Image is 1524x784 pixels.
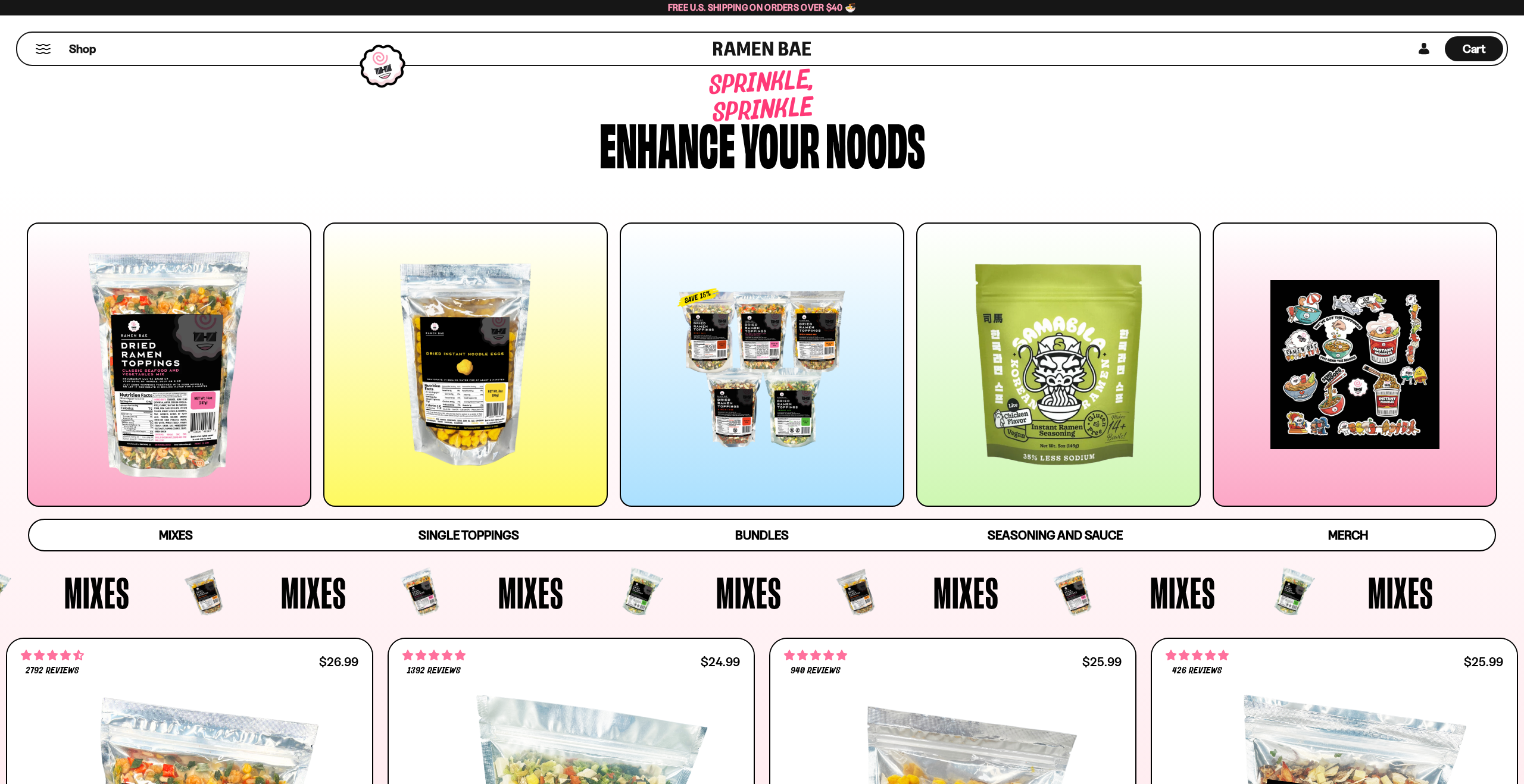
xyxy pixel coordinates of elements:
[281,570,346,614] span: Mixes
[599,114,735,171] div: Enhance
[716,570,782,614] span: Mixes
[1150,570,1216,614] span: Mixes
[1082,656,1122,667] div: $25.99
[1202,520,1495,550] a: Merch
[64,570,130,614] span: Mixes
[988,528,1123,542] span: Seasoning and Sauce
[1464,656,1503,667] div: $25.99
[419,528,519,542] span: Single Toppings
[908,520,1201,550] a: Seasoning and Sauce
[319,656,358,667] div: $26.99
[1172,666,1222,676] span: 426 reviews
[1368,570,1434,614] span: Mixes
[1166,648,1229,663] span: 4.76 stars
[1445,33,1503,65] a: Cart
[322,520,615,550] a: Single Toppings
[35,44,51,54] button: Mobile Menu Trigger
[1328,528,1368,542] span: Merch
[21,648,84,663] span: 4.68 stars
[933,570,999,614] span: Mixes
[69,41,96,57] span: Shop
[69,36,96,61] a: Shop
[701,656,740,667] div: $24.99
[616,520,908,550] a: Bundles
[402,648,466,663] span: 4.76 stars
[668,2,857,13] span: Free U.S. Shipping on Orders over $40 🍜
[159,528,193,542] span: Mixes
[741,114,820,171] div: your
[1463,42,1486,56] span: Cart
[26,666,79,676] span: 2792 reviews
[826,114,925,171] div: noods
[735,528,789,542] span: Bundles
[784,648,847,663] span: 4.75 stars
[29,520,322,550] a: Mixes
[791,666,841,676] span: 940 reviews
[498,570,564,614] span: Mixes
[407,666,461,676] span: 1392 reviews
